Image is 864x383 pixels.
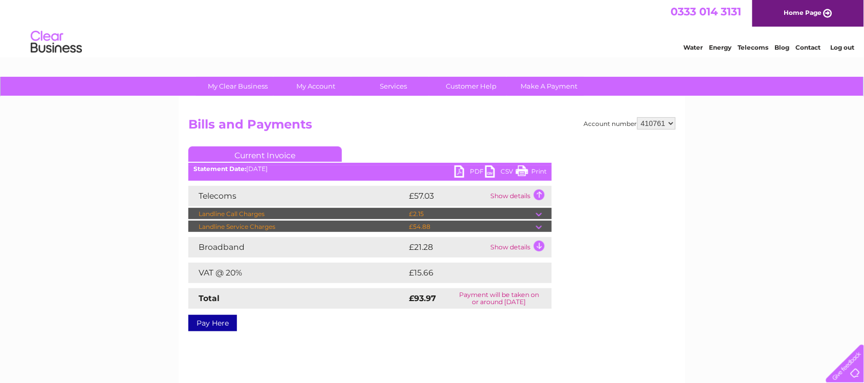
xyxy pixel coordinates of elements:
td: Broadband [188,237,406,258]
h2: Bills and Payments [188,117,676,137]
b: Statement Date: [193,165,246,173]
a: My Clear Business [196,77,280,96]
td: Landline Call Charges [188,208,406,220]
td: £15.66 [406,263,530,283]
td: Landline Service Charges [188,221,406,233]
td: Show details [488,237,552,258]
a: Make A Payment [507,77,592,96]
div: [DATE] [188,165,552,173]
a: Energy [709,44,732,51]
img: logo.png [30,27,82,58]
a: Pay Here [188,315,237,331]
td: Telecoms [188,186,406,206]
td: VAT @ 20% [188,263,406,283]
a: Current Invoice [188,146,342,162]
a: PDF [455,165,485,180]
td: £21.28 [406,237,488,258]
td: £57.03 [406,186,488,206]
a: Customer Help [429,77,514,96]
a: Blog [775,44,790,51]
a: Contact [796,44,821,51]
a: Log out [830,44,854,51]
strong: Total [199,293,220,303]
strong: £93.97 [409,293,436,303]
div: Account number [584,117,676,130]
td: £2.15 [406,208,536,220]
td: Show details [488,186,552,206]
a: Telecoms [738,44,769,51]
td: £54.88 [406,221,536,233]
div: Clear Business is a trading name of Verastar Limited (registered in [GEOGRAPHIC_DATA] No. 3667643... [191,6,675,50]
td: Payment will be taken on or around [DATE] [446,288,552,309]
a: Services [352,77,436,96]
a: CSV [485,165,516,180]
a: 0333 014 3131 [671,5,742,18]
a: Print [516,165,547,180]
a: My Account [274,77,358,96]
a: Water [684,44,703,51]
